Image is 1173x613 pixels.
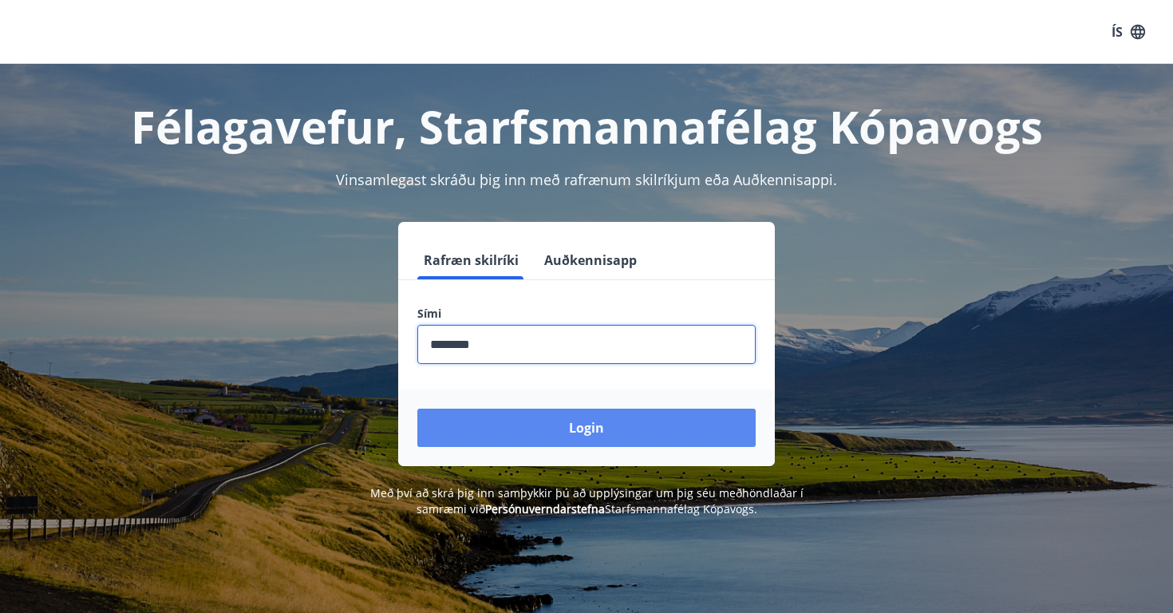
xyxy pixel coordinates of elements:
[417,241,525,279] button: Rafræn skilríki
[417,306,756,322] label: Sími
[417,409,756,447] button: Login
[485,501,605,516] a: Persónuverndarstefna
[370,485,804,516] span: Með því að skrá þig inn samþykkir þú að upplýsingar um þig séu meðhöndlaðar í samræmi við Starfsm...
[1103,18,1154,46] button: ÍS
[336,170,837,189] span: Vinsamlegast skráðu þig inn með rafrænum skilríkjum eða Auðkennisappi.
[31,96,1142,156] h1: Félagavefur, Starfsmannafélag Kópavogs
[538,241,643,279] button: Auðkennisapp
